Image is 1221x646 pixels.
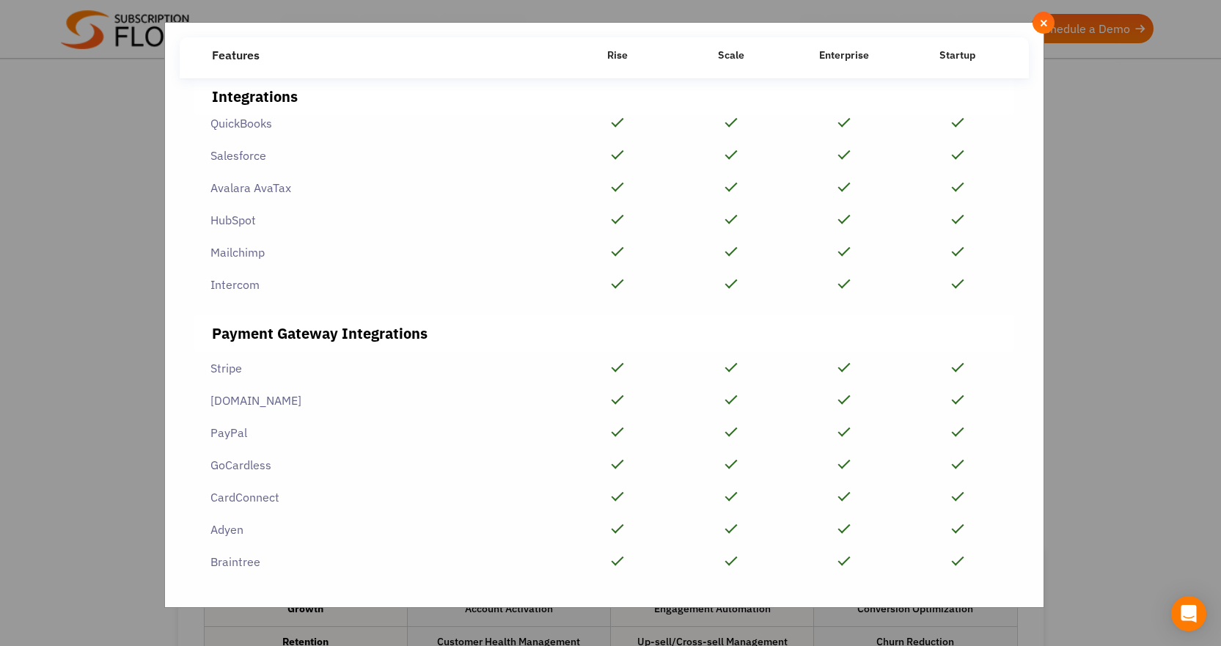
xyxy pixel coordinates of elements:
[194,384,561,416] div: [DOMAIN_NAME]
[1171,596,1206,631] div: Open Intercom Messenger
[194,107,561,139] div: QuickBooks
[194,513,561,546] div: Adyen
[1033,12,1055,34] button: Close
[194,139,561,172] div: Salesforce
[212,323,997,345] div: Payment Gateway Integrations
[194,172,561,204] div: Avalara AvaTax
[194,268,561,301] div: Intercom
[194,236,561,268] div: Mailchimp
[194,352,561,384] div: Stripe
[194,546,561,578] div: Braintree
[1039,15,1049,31] span: ×
[194,449,561,481] div: GoCardless
[212,86,997,108] div: Integrations
[194,481,561,513] div: CardConnect
[194,416,561,449] div: PayPal
[194,204,561,236] div: HubSpot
